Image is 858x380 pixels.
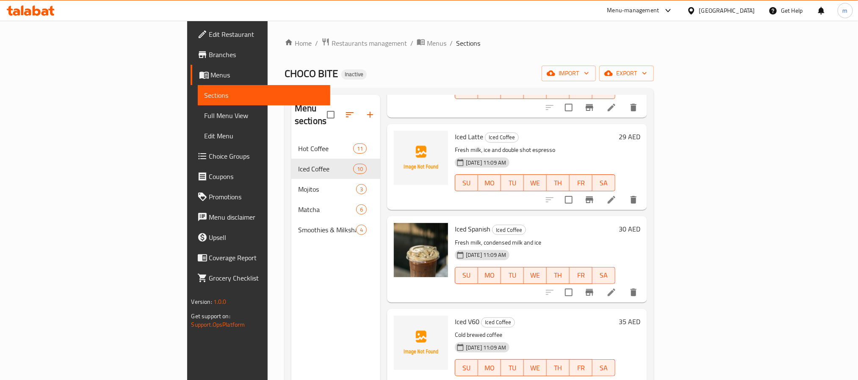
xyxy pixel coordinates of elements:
[291,138,380,159] div: Hot Coffee11
[198,105,330,126] a: Full Menu View
[298,143,353,154] span: Hot Coffee
[619,316,640,328] h6: 35 AED
[606,68,647,79] span: export
[573,177,589,189] span: FR
[356,225,367,235] div: items
[209,273,324,283] span: Grocery Checklist
[321,38,407,49] a: Restaurants management
[550,362,566,374] span: TH
[560,99,578,116] span: Select to update
[394,223,448,277] img: Iced Spanish
[547,174,570,191] button: TH
[606,287,617,297] a: Edit menu item
[455,315,479,328] span: Iced V60
[191,296,212,307] span: Version:
[481,317,515,328] div: Iced Coffee
[548,68,589,79] span: import
[191,187,330,207] a: Promotions
[191,146,330,166] a: Choice Groups
[356,204,367,215] div: items
[209,212,324,222] span: Menu disclaimer
[592,174,615,191] button: SA
[291,220,380,240] div: Smoothies & Milkshakes4
[191,268,330,288] a: Grocery Checklist
[191,227,330,248] a: Upsell
[527,177,543,189] span: WE
[623,97,644,118] button: delete
[291,179,380,199] div: Mojitos3
[599,66,654,81] button: export
[211,70,324,80] span: Menus
[455,237,615,248] p: Fresh milk, condensed milk and ice
[573,269,589,281] span: FR
[527,362,543,374] span: WE
[209,192,324,202] span: Promotions
[493,225,526,235] span: Iced Coffee
[191,319,245,330] a: Support.OpsPlatform
[394,316,448,370] img: Iced V60
[596,269,612,281] span: SA
[485,132,518,142] span: Iced Coffee
[191,166,330,187] a: Coupons
[482,362,498,374] span: MO
[455,174,478,191] button: SU
[462,251,509,259] span: [DATE] 11:09 AM
[340,105,360,125] span: Sort sections
[455,359,478,376] button: SU
[191,207,330,227] a: Menu disclaimer
[699,6,755,15] div: [GEOGRAPHIC_DATA]
[209,232,324,242] span: Upsell
[298,225,356,235] span: Smoothies & Milkshakes
[298,204,356,215] span: Matcha
[527,269,543,281] span: WE
[579,282,600,303] button: Branch-specific-item
[356,184,367,194] div: items
[394,131,448,185] img: Iced Latte
[198,126,330,146] a: Edit Menu
[459,269,475,281] span: SU
[485,132,519,143] div: Iced Coffee
[455,145,615,155] p: Fresh milk, ice and double shot espresso
[592,267,615,284] button: SA
[482,317,515,327] span: Iced Coffee
[619,131,640,143] h6: 29 AED
[579,190,600,210] button: Branch-specific-item
[478,174,501,191] button: MO
[291,159,380,179] div: Iced Coffee10
[209,50,324,60] span: Branches
[607,6,659,16] div: Menu-management
[459,362,475,374] span: SU
[332,38,407,48] span: Restaurants management
[462,159,509,167] span: [DATE] 11:09 AM
[501,359,524,376] button: TU
[478,267,501,284] button: MO
[606,195,617,205] a: Edit menu item
[191,24,330,44] a: Edit Restaurant
[455,130,483,143] span: Iced Latte
[573,362,589,374] span: FR
[322,106,340,124] span: Select all sections
[504,177,520,189] span: TU
[547,267,570,284] button: TH
[298,164,353,174] span: Iced Coffee
[341,71,367,78] span: Inactive
[353,164,367,174] div: items
[482,269,498,281] span: MO
[542,66,596,81] button: import
[547,359,570,376] button: TH
[209,253,324,263] span: Coverage Report
[357,226,366,234] span: 4
[205,110,324,121] span: Full Menu View
[596,177,612,189] span: SA
[570,174,592,191] button: FR
[619,223,640,235] h6: 30 AED
[291,199,380,220] div: Matcha6
[455,330,615,340] p: Cold brewed coffee
[450,38,453,48] li: /
[209,29,324,39] span: Edit Restaurant
[570,359,592,376] button: FR
[504,269,520,281] span: TU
